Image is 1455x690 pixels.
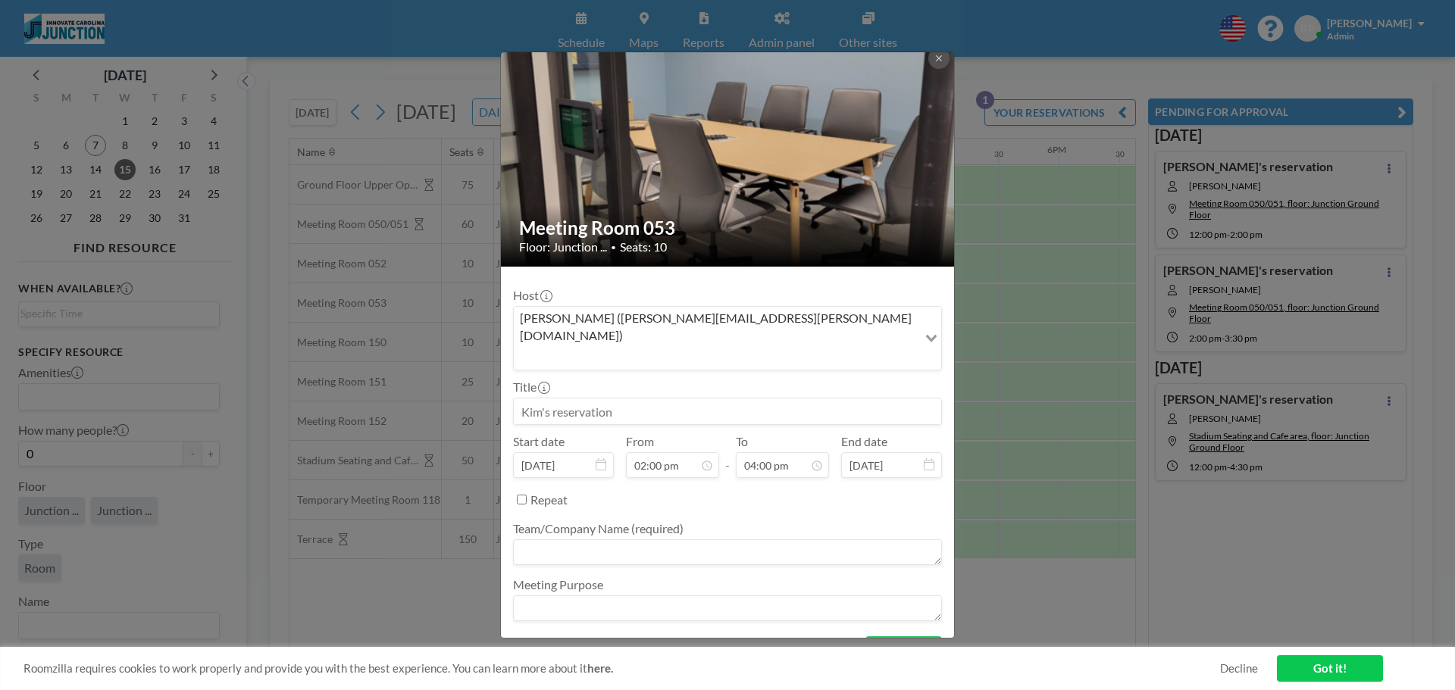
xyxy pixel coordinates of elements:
[513,521,684,536] label: Team/Company Name (required)
[514,398,941,424] input: Kim's reservation
[519,239,607,254] span: Floor: Junction ...
[1220,661,1258,676] a: Decline
[530,492,568,507] label: Repeat
[519,217,937,239] h2: Meeting Room 053
[865,636,942,663] button: BOOK NOW
[513,434,565,449] label: Start date
[513,288,551,303] label: Host
[736,434,748,449] label: To
[725,439,730,473] span: -
[513,379,549,395] label: Title
[501,41,956,269] img: 537.jpg
[620,239,667,254] span: Seats: 10
[23,661,1220,676] span: Roomzilla requires cookies to work properly and provide you with the best experience. You can lea...
[514,307,941,370] div: Search for option
[1277,655,1383,682] a: Got it!
[626,434,654,449] label: From
[587,661,613,675] a: here.
[513,577,603,592] label: Meeting Purpose
[841,434,887,449] label: End date
[517,310,915,344] span: [PERSON_NAME] ([PERSON_NAME][EMAIL_ADDRESS][PERSON_NAME][DOMAIN_NAME])
[515,347,916,367] input: Search for option
[611,242,616,253] span: •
